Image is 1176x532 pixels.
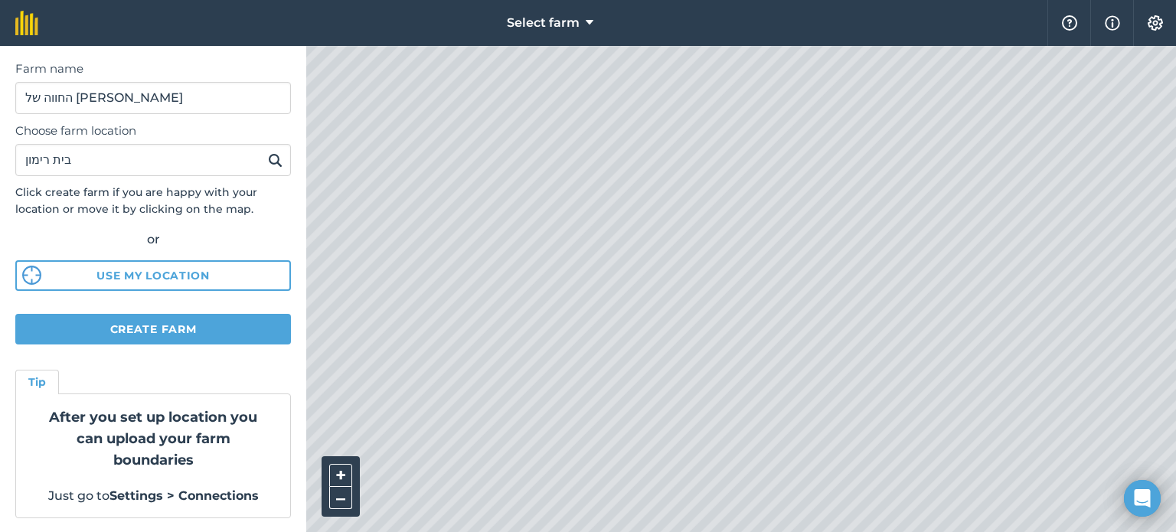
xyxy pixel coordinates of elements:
input: Enter your farm’s address [15,144,291,176]
img: svg+xml;base64,PHN2ZyB4bWxucz0iaHR0cDovL3d3dy53My5vcmcvMjAwMC9zdmciIHdpZHRoPSIxNyIgaGVpZ2h0PSIxNy... [1105,14,1120,32]
button: + [329,464,352,487]
div: Open Intercom Messenger [1124,480,1161,517]
input: Farm name [15,82,291,114]
p: Click create farm if you are happy with your location or move it by clicking on the map. [15,184,291,218]
img: A question mark icon [1060,15,1079,31]
img: A cog icon [1146,15,1165,31]
button: Create farm [15,314,291,344]
img: svg+xml;base64,PHN2ZyB4bWxucz0iaHR0cDovL3d3dy53My5vcmcvMjAwMC9zdmciIHdpZHRoPSIxOSIgaGVpZ2h0PSIyNC... [268,151,283,169]
button: – [329,487,352,509]
span: Select farm [507,14,580,32]
img: svg%3e [22,266,41,285]
label: Choose farm location [15,122,291,140]
strong: After you set up location you can upload your farm boundaries [49,409,257,468]
p: Just go to [34,486,272,506]
h4: Tip [28,374,46,390]
img: fieldmargin Logo [15,11,38,35]
label: Farm name [15,60,291,78]
button: Use my location [15,260,291,291]
strong: Settings > Connections [109,488,259,503]
div: or [15,230,291,250]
